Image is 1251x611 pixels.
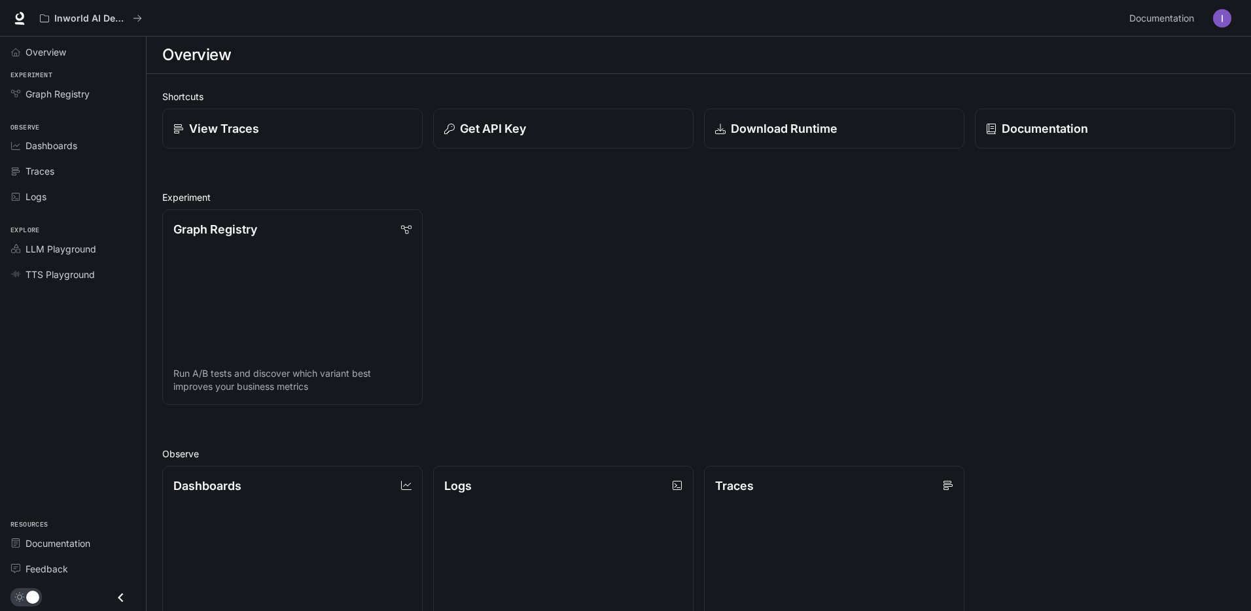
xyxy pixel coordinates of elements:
[26,87,90,101] span: Graph Registry
[189,120,259,137] p: View Traces
[26,562,68,576] span: Feedback
[54,13,128,24] p: Inworld AI Demos
[5,134,141,157] a: Dashboards
[106,584,135,611] button: Close drawer
[5,237,141,260] a: LLM Playground
[5,82,141,105] a: Graph Registry
[1002,120,1088,137] p: Documentation
[26,139,77,152] span: Dashboards
[1124,5,1204,31] a: Documentation
[5,263,141,286] a: TTS Playground
[162,209,423,405] a: Graph RegistryRun A/B tests and discover which variant best improves your business metrics
[433,109,694,148] button: Get API Key
[173,367,412,393] p: Run A/B tests and discover which variant best improves your business metrics
[5,532,141,555] a: Documentation
[162,109,423,148] a: View Traces
[26,242,96,256] span: LLM Playground
[704,109,964,148] a: Download Runtime
[26,45,66,59] span: Overview
[26,164,54,178] span: Traces
[34,5,148,31] button: All workspaces
[26,589,39,604] span: Dark mode toggle
[162,190,1235,204] h2: Experiment
[5,160,141,183] a: Traces
[26,190,46,203] span: Logs
[162,447,1235,461] h2: Observe
[173,220,257,238] p: Graph Registry
[1129,10,1194,27] span: Documentation
[5,41,141,63] a: Overview
[26,268,95,281] span: TTS Playground
[1209,5,1235,31] button: User avatar
[731,120,837,137] p: Download Runtime
[460,120,526,137] p: Get API Key
[5,557,141,580] a: Feedback
[1213,9,1231,27] img: User avatar
[162,42,231,68] h1: Overview
[975,109,1235,148] a: Documentation
[715,477,754,495] p: Traces
[162,90,1235,103] h2: Shortcuts
[444,477,472,495] p: Logs
[5,185,141,208] a: Logs
[173,477,241,495] p: Dashboards
[26,536,90,550] span: Documentation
